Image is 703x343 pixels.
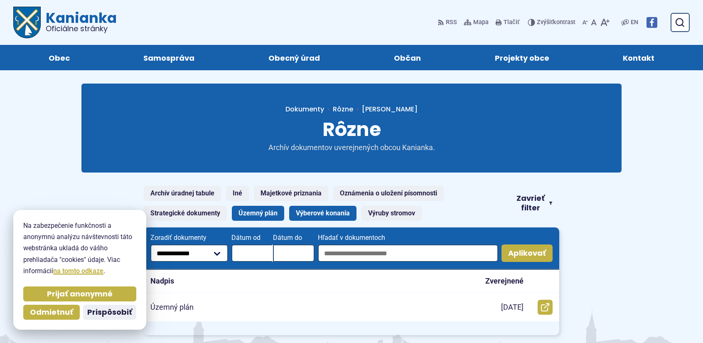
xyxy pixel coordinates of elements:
span: Oficiálne stránky [46,25,117,32]
a: Rôzne [333,104,353,114]
span: Občan [394,45,421,70]
button: Odmietnuť [23,305,80,320]
span: Zavrieť filter [516,194,546,212]
img: Prejsť na domovskú stránku [13,7,41,38]
input: Hľadať v dokumentoch [318,244,498,262]
a: Oznámenia o uložení písomnosti [333,186,444,201]
span: Kontakt [623,45,654,70]
p: Archív dokumentov uverejnených obcou Kanianka. [252,143,451,153]
p: [DATE] [501,303,524,312]
span: Rôzne [322,116,381,143]
a: Občan [365,45,450,70]
span: Prispôsobiť [87,308,132,317]
span: EN [631,17,638,27]
a: Obecný úrad [240,45,349,70]
p: Zverejnené [485,276,524,286]
p: Nadpis [150,276,174,286]
a: [PERSON_NAME] [353,104,418,114]
span: Dokumenty [285,104,324,114]
a: Projekty obce [466,45,578,70]
a: Iné [226,186,249,201]
button: Zvýšiťkontrast [528,14,577,31]
a: Samospráva [115,45,224,70]
span: Samospráva [143,45,194,70]
span: kontrast [537,19,575,26]
span: Zoradiť dokumenty [150,234,228,242]
span: Obec [49,45,70,70]
a: RSS [438,14,459,31]
span: Projekty obce [495,45,549,70]
button: Prijať anonymné [23,286,136,301]
span: Prijať anonymné [47,289,113,299]
span: Odmietnuť [30,308,73,317]
input: Dátum do [273,244,315,262]
span: Mapa [473,17,489,27]
p: Územný plán [150,303,194,312]
a: Majetkové priznania [254,186,328,201]
span: RSS [446,17,457,27]
p: Na zabezpečenie funkčnosti a anonymnú analýzu návštevnosti táto webstránka ukladá do vášho prehli... [23,220,136,276]
span: Obecný úrad [268,45,320,70]
span: Tlačiť [504,19,519,26]
span: Hľadať v dokumentoch [318,234,498,242]
span: [PERSON_NAME] [362,104,418,114]
a: Archív úradnej tabule [144,186,221,201]
a: Mapa [462,14,490,31]
a: Územný plán [232,206,284,221]
a: Výberové konania [289,206,356,221]
button: Zmenšiť veľkosť písma [580,14,590,31]
button: Zavrieť filter [509,194,559,212]
a: EN [629,17,640,27]
a: Kontakt [594,45,683,70]
a: na tomto odkaze [53,267,103,275]
a: Obec [20,45,98,70]
a: Strategické dokumenty [144,206,227,221]
button: Zväčšiť veľkosť písma [598,14,611,31]
button: Nastaviť pôvodnú veľkosť písma [590,14,598,31]
select: Zoradiť dokumenty [150,244,228,262]
a: Výruby stromov [361,206,422,221]
button: Aplikovať [501,244,553,262]
span: Zvýšiť [537,19,553,26]
a: Dokumenty [285,104,333,114]
img: Prejsť na Facebook stránku [646,17,657,28]
button: Tlačiť [494,14,521,31]
input: Dátum od [231,244,273,262]
span: Dátum do [273,234,315,242]
a: Logo Kanianka, prejsť na domovskú stránku. [13,7,117,38]
button: Prispôsobiť [83,305,136,320]
span: Dátum od [231,234,273,242]
span: Kanianka [41,11,117,32]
